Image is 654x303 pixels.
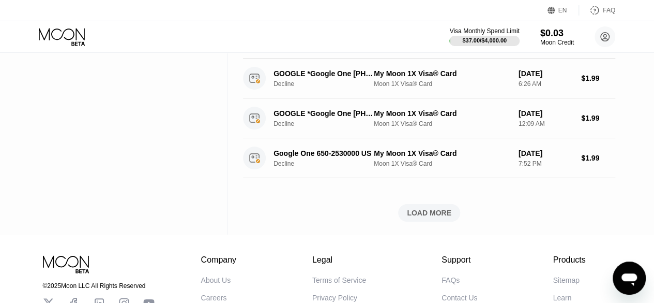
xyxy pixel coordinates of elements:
div: Products [553,255,585,265]
div: FAQs [442,276,460,284]
div: GOOGLE *Google One [PHONE_NUMBER] US [273,69,376,78]
div: Careers [201,294,227,302]
div: [DATE] [519,69,573,78]
div: 12:09 AM [519,120,573,127]
div: FAQ [579,5,615,16]
div: Moon 1X Visa® Card [374,80,510,88]
div: Company [201,255,237,265]
div: Visa Monthly Spend Limit [449,27,519,35]
div: GOOGLE *Google One [PHONE_NUMBER] USDeclineMy Moon 1X Visa® CardMoon 1X Visa® Card[DATE]6:26 AM$1.99 [243,59,615,98]
div: Support [442,255,477,265]
div: 7:52 PM [519,160,573,167]
div: Moon 1X Visa® Card [374,160,510,167]
div: Legal [312,255,366,265]
div: Learn [553,294,571,302]
div: My Moon 1X Visa® Card [374,69,510,78]
div: $1.99 [581,74,615,82]
div: $0.03 [540,28,574,39]
div: Sitemap [553,276,579,284]
div: Decline [273,120,384,127]
div: $1.99 [581,114,615,122]
div: About Us [201,276,231,284]
iframe: Button to launch messaging window [613,262,646,295]
div: LOAD MORE [407,208,451,218]
div: Google One 650-2530000 USDeclineMy Moon 1X Visa® CardMoon 1X Visa® Card[DATE]7:52 PM$1.99 [243,138,615,178]
div: [DATE] [519,109,573,118]
div: Google One 650-2530000 US [273,149,376,157]
div: Decline [273,80,384,88]
div: My Moon 1X Visa® Card [374,109,510,118]
div: Moon Credit [540,39,574,46]
div: EN [547,5,579,16]
div: Privacy Policy [312,294,357,302]
div: Decline [273,160,384,167]
div: Moon 1X Visa® Card [374,120,510,127]
div: $37.00 / $4,000.00 [462,37,507,44]
div: My Moon 1X Visa® Card [374,149,510,157]
div: Contact Us [442,294,477,302]
div: GOOGLE *Google One [PHONE_NUMBER] US [273,109,376,118]
div: Terms of Service [312,276,366,284]
div: Visa Monthly Spend Limit$37.00/$4,000.00 [449,27,519,46]
div: GOOGLE *Google One [PHONE_NUMBER] USDeclineMy Moon 1X Visa® CardMoon 1X Visa® Card[DATE]12:09 AM$... [243,98,615,138]
div: 6:26 AM [519,80,573,88]
div: [DATE] [519,149,573,157]
div: EN [558,7,567,14]
div: FAQ [603,7,615,14]
div: © 2025 Moon LLC All Rights Reserved [43,282,155,290]
div: $0.03Moon Credit [540,28,574,46]
div: LOAD MORE [243,204,615,222]
div: $1.99 [581,154,615,162]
